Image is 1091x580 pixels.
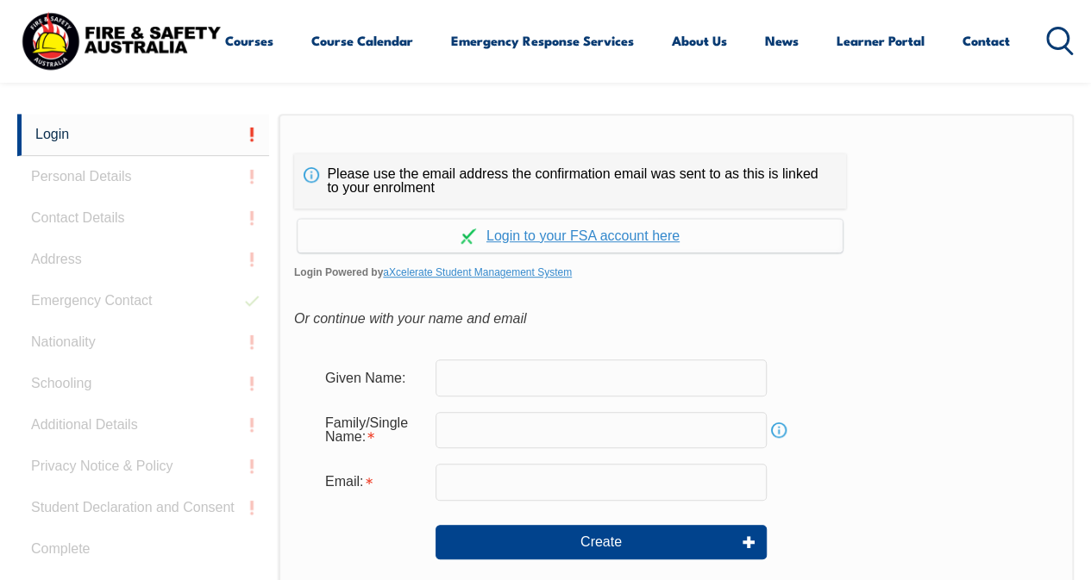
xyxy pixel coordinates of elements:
a: Info [767,418,791,442]
div: Given Name: [311,361,436,394]
a: Login [17,114,269,156]
a: Emergency Response Services [451,20,634,61]
div: Family/Single Name is required. [311,407,436,453]
a: Course Calendar [311,20,413,61]
div: Please use the email address the confirmation email was sent to as this is linked to your enrolment [294,153,846,209]
a: Learner Portal [837,20,925,61]
button: Create [436,525,767,559]
img: Log in withaxcelerate [461,228,476,244]
span: Login Powered by [294,259,1058,285]
div: Or continue with your name and email [294,306,1058,332]
div: Email is required. [311,465,436,498]
a: Contact [962,20,1010,61]
a: Courses [225,20,273,61]
a: News [765,20,799,61]
a: aXcelerate Student Management System [383,266,572,278]
a: About Us [672,20,727,61]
